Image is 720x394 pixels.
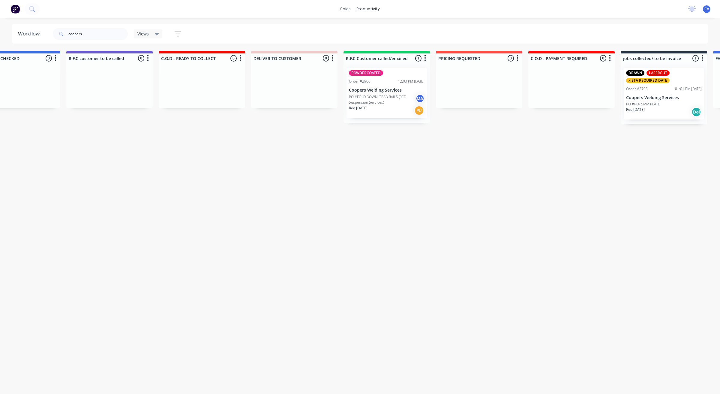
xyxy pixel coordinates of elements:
span: Views [137,31,149,37]
div: LASERCUT [646,70,670,76]
div: productivity [354,5,383,14]
p: Coopers Welding Services [626,95,702,100]
div: 01:01 PM [DATE] [675,86,702,92]
div: DRAWN [626,70,644,76]
div: Order #2900 [349,79,370,84]
p: Req. [DATE] [349,105,367,111]
input: Search for orders... [68,28,128,40]
div: POWDERCOATED [349,70,383,76]
div: Workflow [18,30,43,38]
div: Order #2795 [626,86,648,92]
div: MA [415,94,424,103]
div: POWDERCOATEDOrder #290012:03 PM [DATE]Coopers Welding ServicesPO #FOLD DOWN GRAB RAILS (REF: Susp... [346,68,427,118]
p: PO #PO- 5MM PLATE [626,102,660,107]
div: sales [337,5,354,14]
div: Del [691,107,701,117]
p: PO #FOLD DOWN GRAB RAILS (REF: Suspension Services) [349,94,415,105]
p: Coopers Welding Services [349,88,424,93]
div: 12:03 PM [DATE] [398,79,424,84]
p: Req. [DATE] [626,107,645,112]
span: CA [704,6,709,12]
div: x ETA REQUIRED DATE [626,78,670,83]
img: Factory [11,5,20,14]
div: DRAWNLASERCUTx ETA REQUIRED DATEOrder #279501:01 PM [DATE]Coopers Welding ServicesPO #PO- 5MM PLA... [624,68,704,120]
div: PU [414,106,424,115]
